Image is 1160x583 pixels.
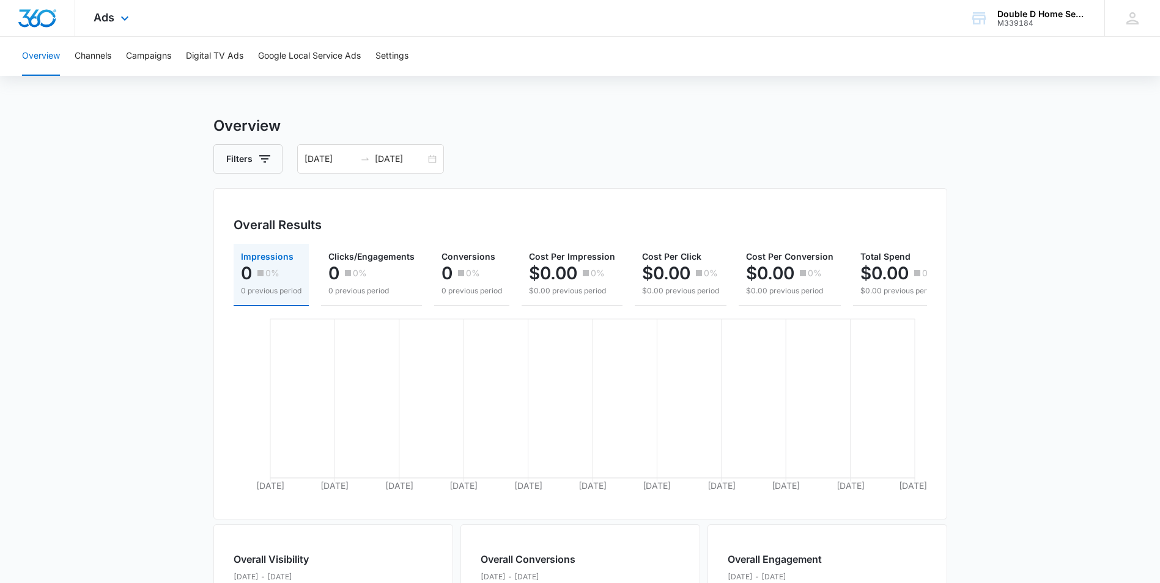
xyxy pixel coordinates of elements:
p: [DATE] - [DATE] [728,571,822,582]
div: account id [997,19,1087,28]
tspan: [DATE] [514,480,542,491]
p: 0% [704,269,718,277]
p: 0 [441,263,453,283]
span: Cost Per Conversion [746,251,833,262]
tspan: [DATE] [772,480,800,491]
button: Campaigns [126,37,171,76]
tspan: [DATE] [320,480,349,491]
p: 0 [241,263,252,283]
input: End date [375,152,426,166]
p: 0% [808,269,822,277]
tspan: [DATE] [707,480,735,491]
p: [DATE] - [DATE] [234,571,309,582]
h2: Overall Conversions [481,552,575,566]
p: 0% [591,269,605,277]
tspan: [DATE] [256,480,284,491]
span: Conversions [441,251,495,262]
div: account name [997,9,1087,19]
p: $0.00 [746,263,794,283]
p: 0 previous period [328,285,415,296]
button: Settings [375,37,408,76]
p: 0% [466,269,480,277]
span: to [360,154,370,164]
p: [DATE] - [DATE] [481,571,575,582]
p: 0% [353,269,367,277]
button: Overview [22,37,60,76]
span: Ads [94,11,114,24]
button: Digital TV Ads [186,37,243,76]
p: $0.00 previous period [860,285,937,296]
p: $0.00 previous period [746,285,833,296]
h2: Overall Visibility [234,552,309,566]
h3: Overall Results [234,216,322,234]
input: Start date [305,152,355,166]
p: 0% [265,269,279,277]
button: Filters [213,144,283,174]
tspan: [DATE] [449,480,478,491]
p: $0.00 [860,263,909,283]
p: 0% [922,269,936,277]
p: 0 [328,263,339,283]
tspan: [DATE] [643,480,671,491]
tspan: [DATE] [385,480,413,491]
button: Channels [75,37,111,76]
tspan: [DATE] [578,480,607,491]
p: 0 previous period [441,285,502,296]
span: Total Spend [860,251,911,262]
p: 0 previous period [241,285,301,296]
tspan: [DATE] [836,480,864,491]
p: $0.00 [642,263,690,283]
tspan: [DATE] [899,480,927,491]
button: Google Local Service Ads [258,37,361,76]
p: $0.00 previous period [529,285,615,296]
span: Cost Per Impression [529,251,615,262]
p: $0.00 [529,263,577,283]
span: Clicks/Engagements [328,251,415,262]
span: Cost Per Click [642,251,701,262]
span: swap-right [360,154,370,164]
h2: Overall Engagement [728,552,822,566]
h3: Overview [213,115,947,137]
p: $0.00 previous period [642,285,719,296]
span: Impressions [241,251,294,262]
